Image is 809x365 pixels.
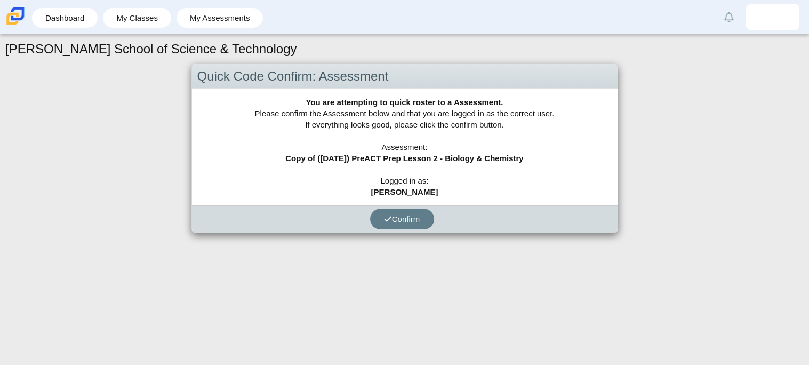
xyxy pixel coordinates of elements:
a: Alerts [717,5,741,29]
button: Confirm [370,209,434,229]
span: Confirm [384,215,420,224]
div: Please confirm the Assessment below and that you are logged in as the correct user. If everything... [192,89,618,205]
b: Copy of ([DATE]) PreACT Prep Lesson 2 - Biology & Chemistry [285,154,523,163]
a: Carmen School of Science & Technology [4,20,27,29]
a: jaretsy.fernandezs.ggJcyg [746,4,799,30]
a: Dashboard [37,8,92,28]
div: Quick Code Confirm: Assessment [192,64,618,89]
b: [PERSON_NAME] [371,187,438,196]
a: My Assessments [182,8,258,28]
img: jaretsy.fernandezs.ggJcyg [764,9,781,26]
h1: [PERSON_NAME] School of Science & Technology [5,40,297,58]
b: You are attempting to quick roster to a Assessment. [306,98,503,107]
img: Carmen School of Science & Technology [4,5,27,27]
a: My Classes [108,8,166,28]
